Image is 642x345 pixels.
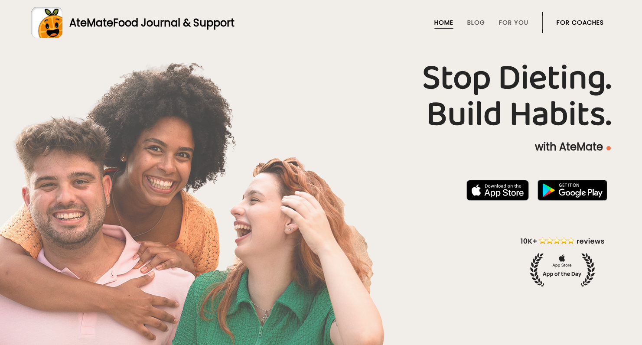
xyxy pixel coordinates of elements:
div: AteMate [62,15,235,30]
span: Food Journal & Support [113,16,235,30]
p: with AteMate [31,140,611,154]
a: Home [434,19,453,26]
a: For Coaches [557,19,604,26]
h1: Stop Dieting. Build Habits. [31,60,611,133]
a: For You [499,19,528,26]
img: badge-download-apple.svg [466,180,529,201]
a: AteMateFood Journal & Support [31,7,611,38]
img: badge-download-google.png [538,180,607,201]
a: Blog [467,19,485,26]
img: home-hero-appoftheday.png [514,236,611,286]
